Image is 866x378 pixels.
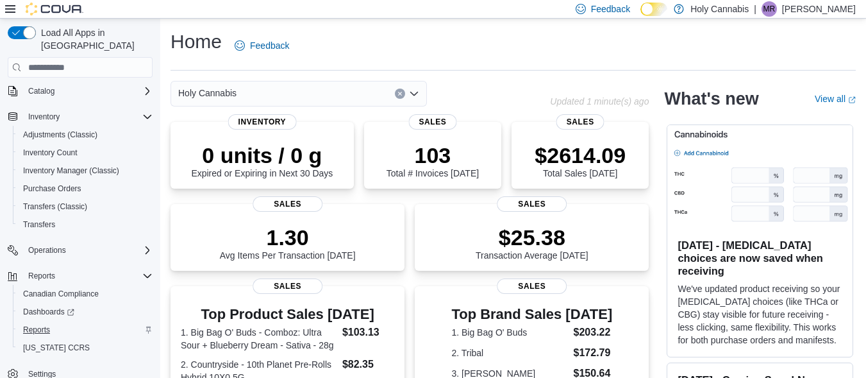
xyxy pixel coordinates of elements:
[13,162,158,180] button: Inventory Manager (Classic)
[451,347,568,359] dt: 2. Tribal
[23,83,60,99] button: Catalog
[228,114,297,130] span: Inventory
[18,340,153,356] span: Washington CCRS
[250,39,289,52] span: Feedback
[574,325,613,340] dd: $203.22
[763,1,776,17] span: MR
[28,271,55,281] span: Reports
[535,142,626,168] p: $2614.09
[220,225,356,250] p: 1.30
[220,225,356,261] div: Avg Items Per Transaction [DATE]
[171,29,222,55] h1: Home
[678,282,842,347] p: We've updated product receiving so your [MEDICAL_DATA] choices (like THCa or CBG) stay visible fo...
[23,268,153,284] span: Reports
[18,322,55,338] a: Reports
[13,321,158,339] button: Reports
[18,127,103,142] a: Adjustments (Classic)
[409,89,419,99] button: Open list of options
[395,89,405,99] button: Clear input
[178,85,237,101] span: Holy Cannabis
[18,304,153,320] span: Dashboards
[23,325,50,335] span: Reports
[191,142,333,168] p: 0 units / 0 g
[13,198,158,216] button: Transfers (Classic)
[18,199,153,214] span: Transfers (Classic)
[476,225,588,250] p: $25.38
[23,83,153,99] span: Catalog
[591,3,630,15] span: Feedback
[253,196,323,212] span: Sales
[13,216,158,234] button: Transfers
[556,114,604,130] span: Sales
[18,340,95,356] a: [US_STATE] CCRS
[23,202,87,212] span: Transfers (Classic)
[181,307,394,322] h3: Top Product Sales [DATE]
[451,326,568,339] dt: 1. Big Bag O' Buds
[23,243,71,258] button: Operations
[387,142,479,178] div: Total # Invoices [DATE]
[191,142,333,178] div: Expired or Expiring in Next 30 Days
[23,109,153,125] span: Inventory
[181,326,337,352] dt: 1. Big Bag O' Buds - Comboz: Ultra Sour + Blueberry Dream - Sativa - 28g
[28,245,66,255] span: Operations
[848,96,856,104] svg: External link
[782,1,856,17] p: [PERSON_NAME]
[23,307,74,317] span: Dashboards
[18,217,153,232] span: Transfers
[3,82,158,100] button: Catalog
[678,239,842,277] h3: [DATE] - [MEDICAL_DATA] choices are now saved when receiving
[815,94,856,104] a: View allExternal link
[387,142,479,168] p: 103
[26,3,83,15] img: Cova
[3,267,158,285] button: Reports
[13,339,158,357] button: [US_STATE] CCRS
[23,184,81,194] span: Purchase Orders
[18,304,79,320] a: Dashboards
[497,279,567,294] span: Sales
[664,89,758,109] h2: What's new
[497,196,567,212] span: Sales
[13,126,158,144] button: Adjustments (Classic)
[23,243,153,258] span: Operations
[23,166,119,176] span: Inventory Manager (Classic)
[18,145,83,160] a: Inventory Count
[18,127,153,142] span: Adjustments (Classic)
[342,357,394,372] dd: $82.35
[451,307,612,322] h3: Top Brand Sales [DATE]
[476,225,588,261] div: Transaction Average [DATE]
[342,325,394,340] dd: $103.13
[229,33,294,58] a: Feedback
[18,199,92,214] a: Transfers (Classic)
[253,279,323,294] span: Sales
[550,96,649,107] p: Updated 1 minute(s) ago
[762,1,777,17] div: Manvendra Rao
[574,345,613,361] dd: $172.79
[408,114,456,130] span: Sales
[23,130,97,140] span: Adjustments (Classic)
[13,285,158,303] button: Canadian Compliance
[18,322,153,338] span: Reports
[754,1,756,17] p: |
[18,163,153,178] span: Inventory Manager (Classic)
[18,145,153,160] span: Inventory Count
[28,112,60,122] span: Inventory
[640,3,667,16] input: Dark Mode
[23,343,90,353] span: [US_STATE] CCRS
[28,86,54,96] span: Catalog
[23,109,65,125] button: Inventory
[3,108,158,126] button: Inventory
[18,163,124,178] a: Inventory Manager (Classic)
[690,1,749,17] p: Holy Cannabis
[36,26,153,52] span: Load All Apps in [GEOGRAPHIC_DATA]
[23,219,55,230] span: Transfers
[13,144,158,162] button: Inventory Count
[23,148,78,158] span: Inventory Count
[18,181,87,196] a: Purchase Orders
[13,180,158,198] button: Purchase Orders
[3,241,158,259] button: Operations
[13,303,158,321] a: Dashboards
[535,142,626,178] div: Total Sales [DATE]
[23,268,60,284] button: Reports
[23,289,99,299] span: Canadian Compliance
